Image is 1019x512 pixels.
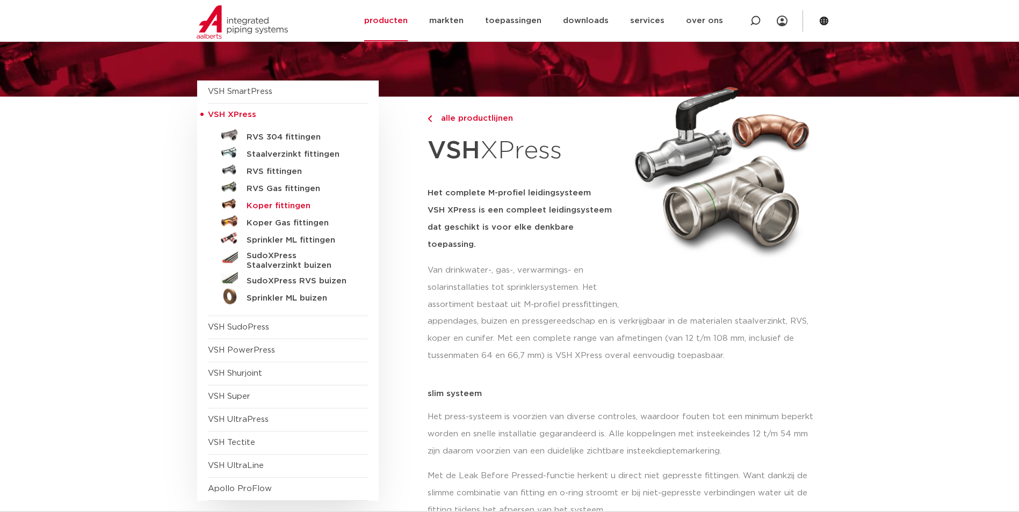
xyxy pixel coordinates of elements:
[208,485,272,493] a: Apollo ProFlow
[208,111,256,119] span: VSH XPress
[208,87,272,96] a: VSH SmartPress
[247,184,353,194] h5: RVS Gas fittingen
[208,144,368,161] a: Staalverzinkt fittingen
[208,369,262,377] a: VSH Shurjoint
[428,115,432,122] img: chevron-right.svg
[208,247,368,270] a: SudoXPress Staalverzinkt buizen
[428,262,622,313] p: Van drinkwater-, gas-, verwarmings- en solarinstallaties tot sprinklersystemen. Het assortiment b...
[247,276,353,286] h5: SudoXPress RVS buizen
[208,161,368,178] a: RVS fittingen
[247,201,353,211] h5: Koper fittingen
[247,251,353,270] h5: SudoXPress Staalverzinkt buizen
[208,213,368,230] a: Koper Gas fittingen
[247,150,353,159] h5: Staalverzinkt fittingen
[247,167,353,177] h5: RVS fittingen
[428,390,822,398] p: slim systeem
[208,230,368,247] a: Sprinkler ML fittingen
[208,178,368,195] a: RVS Gas fittingen
[247,218,353,228] h5: Koper Gas fittingen
[428,138,480,163] strong: VSH
[247,294,353,303] h5: Sprinkler ML buizen
[208,323,269,331] a: VSH SudoPress
[208,415,269,423] a: VSH UltraPress
[428,185,622,253] h5: Het complete M-profiel leidingsysteem VSH XPress is een compleet leidingsysteem dat geschikt is v...
[208,462,264,470] a: VSH UltraLine
[435,114,513,122] span: alle productlijnen
[208,392,250,400] a: VSH Super
[428,112,622,125] a: alle productlijnen
[208,288,368,305] a: Sprinkler ML buizen
[428,408,822,460] p: Het press-systeem is voorzien van diverse controles, waardoor fouten tot een minimum beperkt word...
[428,130,622,172] h1: XPress
[208,270,368,288] a: SudoXPress RVS buizen
[247,133,353,142] h5: RVS 304 fittingen
[428,313,822,364] p: appendages, buizen en pressgereedschap en is verkrijgbaar in de materialen staalverzinkt, RVS, ko...
[208,127,368,144] a: RVS 304 fittingen
[208,346,275,354] a: VSH PowerPress
[208,438,255,447] a: VSH Tectite
[247,236,353,245] h5: Sprinkler ML fittingen
[208,195,368,213] a: Koper fittingen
